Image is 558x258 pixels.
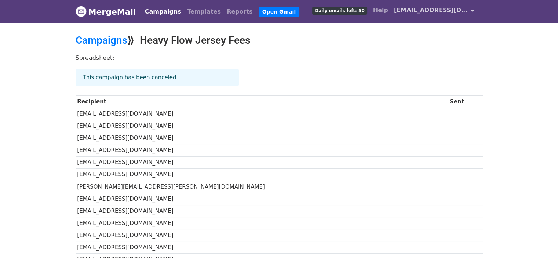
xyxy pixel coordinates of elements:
[309,3,370,18] a: Daily emails left: 50
[76,108,448,120] td: [EMAIL_ADDRESS][DOMAIN_NAME]
[76,241,448,254] td: [EMAIL_ADDRESS][DOMAIN_NAME]
[76,34,483,47] h2: ⟫ Heavy Flow Jersey Fees
[394,6,467,15] span: [EMAIL_ADDRESS][DOMAIN_NAME]
[312,7,367,15] span: Daily emails left: 50
[76,156,448,168] td: [EMAIL_ADDRESS][DOMAIN_NAME]
[259,7,299,17] a: Open Gmail
[76,6,87,17] img: MergeMail logo
[76,229,448,241] td: [EMAIL_ADDRESS][DOMAIN_NAME]
[76,168,448,181] td: [EMAIL_ADDRESS][DOMAIN_NAME]
[76,193,448,205] td: [EMAIL_ADDRESS][DOMAIN_NAME]
[521,223,558,258] iframe: Chat Widget
[76,96,448,108] th: Recipient
[76,144,448,156] td: [EMAIL_ADDRESS][DOMAIN_NAME]
[448,96,482,108] th: Sent
[224,4,256,19] a: Reports
[76,120,448,132] td: [EMAIL_ADDRESS][DOMAIN_NAME]
[391,3,477,20] a: [EMAIL_ADDRESS][DOMAIN_NAME]
[76,54,483,62] p: Spreadsheet:
[76,69,239,86] div: This campaign has been canceled.
[142,4,184,19] a: Campaigns
[370,3,391,18] a: Help
[76,4,136,19] a: MergeMail
[76,181,448,193] td: [PERSON_NAME][EMAIL_ADDRESS][PERSON_NAME][DOMAIN_NAME]
[76,205,448,217] td: [EMAIL_ADDRESS][DOMAIN_NAME]
[184,4,224,19] a: Templates
[76,132,448,144] td: [EMAIL_ADDRESS][DOMAIN_NAME]
[76,217,448,229] td: [EMAIL_ADDRESS][DOMAIN_NAME]
[76,34,127,46] a: Campaigns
